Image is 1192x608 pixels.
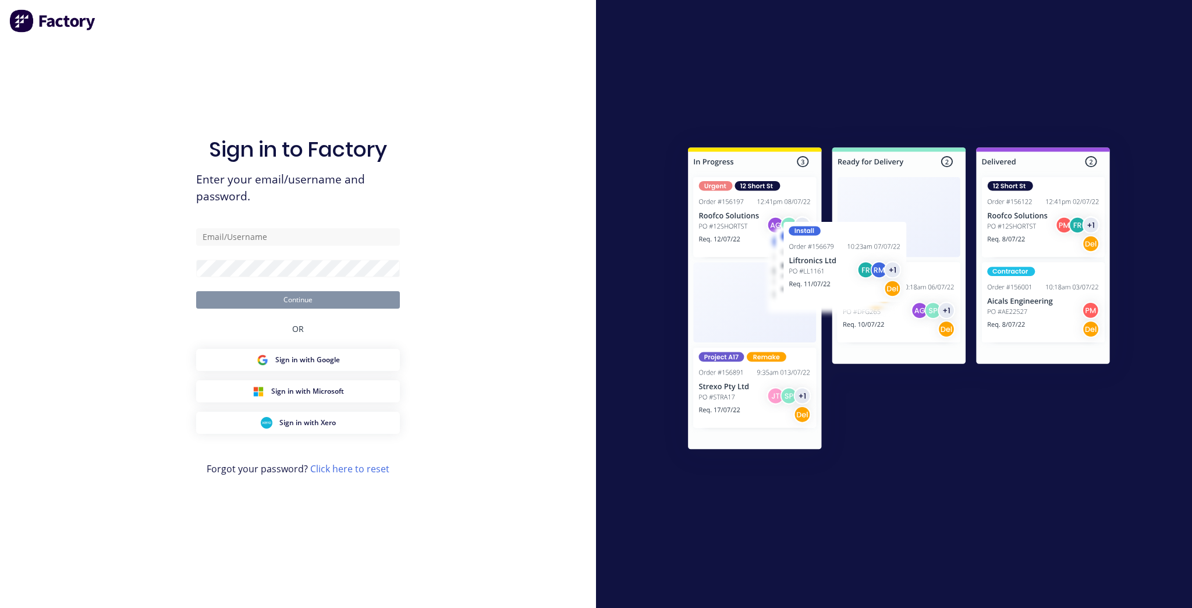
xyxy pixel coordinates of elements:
span: Sign in with Xero [279,418,336,428]
button: Google Sign inSign in with Google [196,349,400,371]
span: Sign in with Microsoft [271,386,344,397]
button: Continue [196,291,400,309]
button: Xero Sign inSign in with Xero [196,412,400,434]
a: Click here to reset [310,462,389,475]
img: Google Sign in [257,354,268,366]
span: Sign in with Google [275,355,340,365]
img: Factory [9,9,97,33]
input: Email/Username [196,228,400,246]
button: Microsoft Sign inSign in with Microsoft [196,380,400,402]
div: OR [292,309,304,349]
img: Sign in [662,124,1136,477]
img: Xero Sign in [261,417,272,429]
h1: Sign in to Factory [209,137,387,162]
img: Microsoft Sign in [253,386,264,397]
span: Forgot your password? [207,462,389,476]
span: Enter your email/username and password. [196,171,400,205]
